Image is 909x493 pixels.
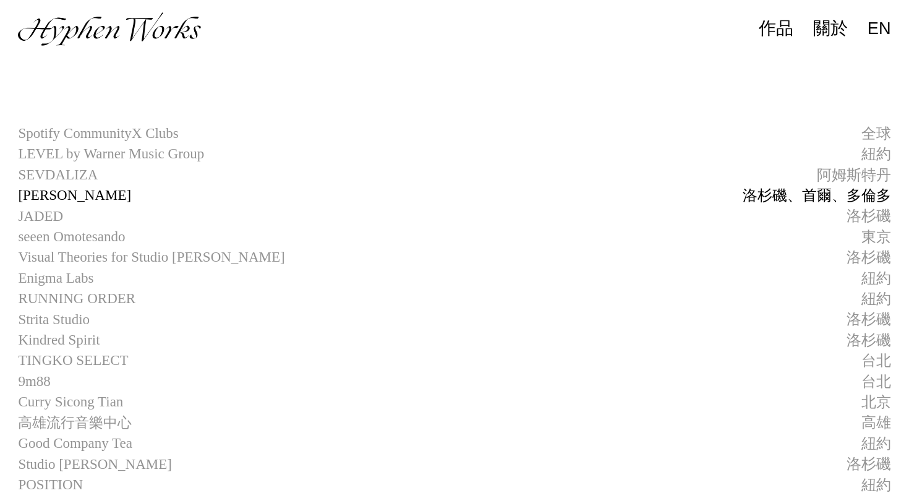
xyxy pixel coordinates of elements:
[861,124,891,144] div: 全球
[18,123,178,144] span: Spotify CommunityX Clubs
[18,226,125,247] span: seeen Omotesando
[861,144,891,164] div: 紐約
[18,206,63,226] span: JADED
[18,454,172,474] span: Studio [PERSON_NAME]
[18,185,131,205] span: [PERSON_NAME]
[743,186,891,205] div: 洛杉磯、首爾、多倫多
[861,392,891,412] div: 北京
[18,433,132,453] span: Good Company Tea
[861,351,891,371] div: 台北
[18,330,100,350] span: Kindred Spirit
[18,144,204,164] span: LEVEL by Warner Music Group
[18,413,132,433] h1: 高雄流行音樂中心
[18,392,123,412] span: Curry Sicong Tian
[847,309,891,329] div: 洛杉磯
[18,371,50,392] span: 9m88
[847,206,891,226] div: 洛杉磯
[18,268,93,288] span: Enigma Labs
[861,372,891,392] div: 台北
[861,227,891,247] div: 東京
[861,289,891,309] div: 紐約
[813,22,848,37] a: 關於
[18,165,98,185] span: SEVDALIZA
[861,268,891,288] div: 紐約
[861,413,891,432] div: 高雄
[861,434,891,453] div: 紐約
[759,22,793,37] a: 作品
[868,22,891,35] a: EN
[847,330,891,350] div: 洛杉磯
[18,309,90,330] span: Strita Studio
[847,454,891,474] div: 洛杉磯
[817,165,891,185] div: 阿姆斯特丹
[813,19,848,38] div: 關於
[847,247,891,267] div: 洛杉磯
[18,12,200,46] img: Hyphen Works
[18,247,284,267] span: Visual Theories for Studio [PERSON_NAME]
[18,350,128,371] span: TINGKO SELECT
[18,288,135,309] span: RUNNING ORDER
[759,19,793,38] div: 作品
